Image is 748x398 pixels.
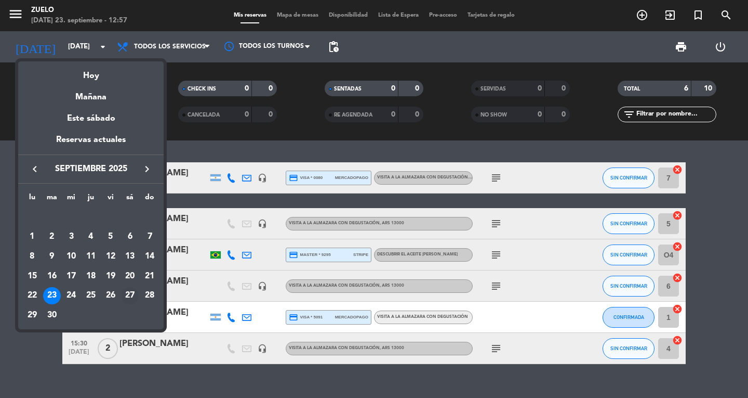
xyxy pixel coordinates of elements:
td: 20 de septiembre de 2025 [121,266,140,286]
th: jueves [81,191,101,208]
div: 2 [43,228,61,246]
i: keyboard_arrow_right [141,163,153,175]
th: lunes [22,191,42,208]
div: 21 [141,267,158,285]
td: 19 de septiembre de 2025 [101,266,121,286]
td: 14 de septiembre de 2025 [140,247,159,266]
div: 5 [102,228,119,246]
td: 7 de septiembre de 2025 [140,227,159,247]
td: 23 de septiembre de 2025 [42,286,62,306]
div: 6 [121,228,139,246]
td: 5 de septiembre de 2025 [101,227,121,247]
button: keyboard_arrow_right [138,162,156,176]
td: 13 de septiembre de 2025 [121,247,140,266]
div: Reservas actuales [18,133,164,155]
div: 7 [141,228,158,246]
div: 12 [102,248,119,265]
button: keyboard_arrow_left [25,162,44,176]
td: 8 de septiembre de 2025 [22,247,42,266]
div: 19 [102,267,119,285]
td: 9 de septiembre de 2025 [42,247,62,266]
td: 16 de septiembre de 2025 [42,266,62,286]
td: 2 de septiembre de 2025 [42,227,62,247]
th: domingo [140,191,159,208]
td: 12 de septiembre de 2025 [101,247,121,266]
td: 28 de septiembre de 2025 [140,286,159,306]
div: 23 [43,287,61,305]
th: viernes [101,191,121,208]
span: septiembre 2025 [44,162,138,176]
td: 3 de septiembre de 2025 [61,227,81,247]
td: 10 de septiembre de 2025 [61,247,81,266]
td: 1 de septiembre de 2025 [22,227,42,247]
div: 10 [62,248,80,265]
td: 21 de septiembre de 2025 [140,266,159,286]
div: Mañana [18,83,164,104]
div: 17 [62,267,80,285]
div: 29 [23,306,41,324]
td: 15 de septiembre de 2025 [22,266,42,286]
td: 26 de septiembre de 2025 [101,286,121,306]
div: 15 [23,267,41,285]
div: 18 [82,267,100,285]
div: 8 [23,248,41,265]
div: 11 [82,248,100,265]
div: 26 [102,287,119,305]
div: 14 [141,248,158,265]
div: 30 [43,306,61,324]
td: 6 de septiembre de 2025 [121,227,140,247]
th: miércoles [61,191,81,208]
td: 22 de septiembre de 2025 [22,286,42,306]
td: 4 de septiembre de 2025 [81,227,101,247]
td: 25 de septiembre de 2025 [81,286,101,306]
div: 28 [141,287,158,305]
div: 25 [82,287,100,305]
th: martes [42,191,62,208]
div: 13 [121,248,139,265]
td: 29 de septiembre de 2025 [22,305,42,325]
div: 20 [121,267,139,285]
div: 16 [43,267,61,285]
td: 11 de septiembre de 2025 [81,247,101,266]
td: SEP. [22,208,159,227]
div: 9 [43,248,61,265]
div: 3 [62,228,80,246]
div: 24 [62,287,80,305]
th: sábado [121,191,140,208]
td: 30 de septiembre de 2025 [42,305,62,325]
div: Hoy [18,61,164,83]
div: 4 [82,228,100,246]
td: 24 de septiembre de 2025 [61,286,81,306]
div: 27 [121,287,139,305]
td: 17 de septiembre de 2025 [61,266,81,286]
div: Este sábado [18,104,164,133]
td: 27 de septiembre de 2025 [121,286,140,306]
div: 1 [23,228,41,246]
div: 22 [23,287,41,305]
i: keyboard_arrow_left [29,163,41,175]
td: 18 de septiembre de 2025 [81,266,101,286]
